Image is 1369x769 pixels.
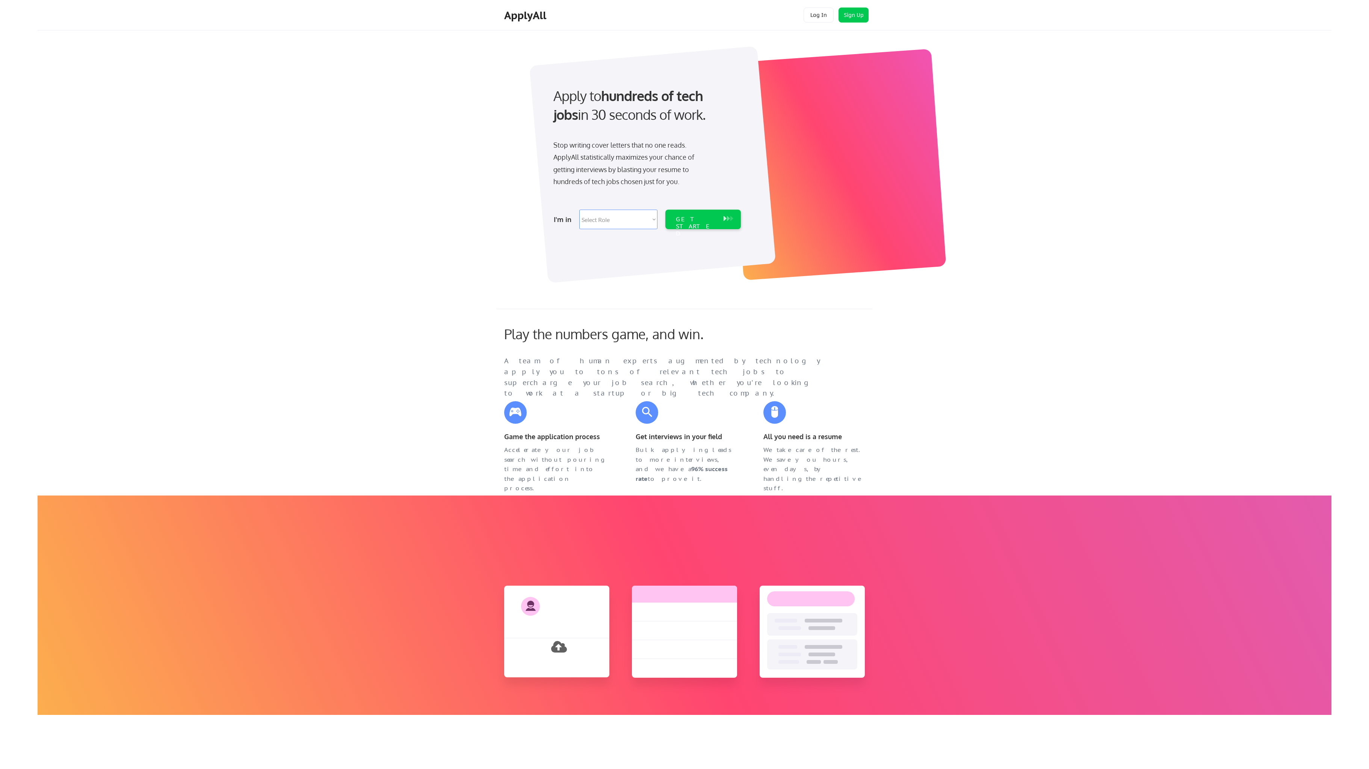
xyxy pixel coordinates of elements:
div: We take care of the rest. We save you hours, even days, by handling the repetitive stuff. [763,445,865,493]
div: Stop writing cover letters that no one reads. ApplyAll statistically maximizes your chance of get... [553,139,708,188]
strong: 96% success rate [636,465,729,482]
button: Log In [804,8,834,23]
div: Bulk applying leads to more interviews, and we have a to prove it. [636,445,737,483]
div: GET STARTED [676,216,716,237]
div: Game the application process [504,431,606,442]
div: All you need is a resume [763,431,865,442]
strong: hundreds of tech jobs [553,87,706,123]
div: Get interviews in your field [636,431,737,442]
div: I'm in [554,213,575,225]
div: ApplyAll [504,9,549,22]
div: Accelerate your job search without pouring time and effort into the application process. [504,445,606,493]
div: Play the numbers game, and win. [504,326,737,342]
div: A team of human experts augmented by technology apply you to tons of relevant tech jobs to superc... [504,356,835,399]
div: Apply to in 30 seconds of work. [553,86,738,124]
button: Sign Up [839,8,869,23]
